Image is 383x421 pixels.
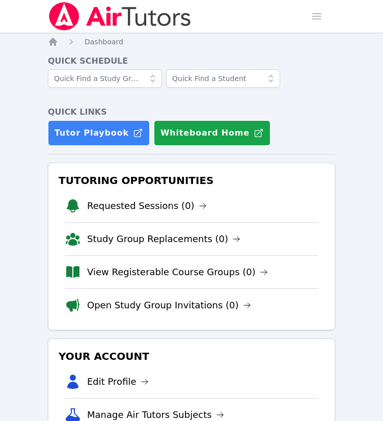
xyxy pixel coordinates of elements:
[85,37,123,47] a: Dashboard
[87,232,240,246] a: Study Group Replacements (0)
[85,38,123,46] span: Dashboard
[166,69,280,88] input: Quick Find a Student
[87,265,268,279] a: View Registerable Course Groups (0)
[48,69,162,88] input: Quick Find a Study Group
[57,347,326,365] h3: Your Account
[48,55,335,67] h4: Quick Schedule
[48,120,150,146] a: Tutor Playbook
[48,106,335,118] h4: Quick Links
[154,120,270,146] button: Whiteboard Home
[87,375,149,389] a: Edit Profile
[87,298,251,312] a: Open Study Group Invitations (0)
[57,171,326,190] h3: Tutoring Opportunities
[48,37,335,47] nav: Breadcrumb
[48,2,192,31] img: Air Tutors
[87,199,207,213] a: Requested Sessions (0)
